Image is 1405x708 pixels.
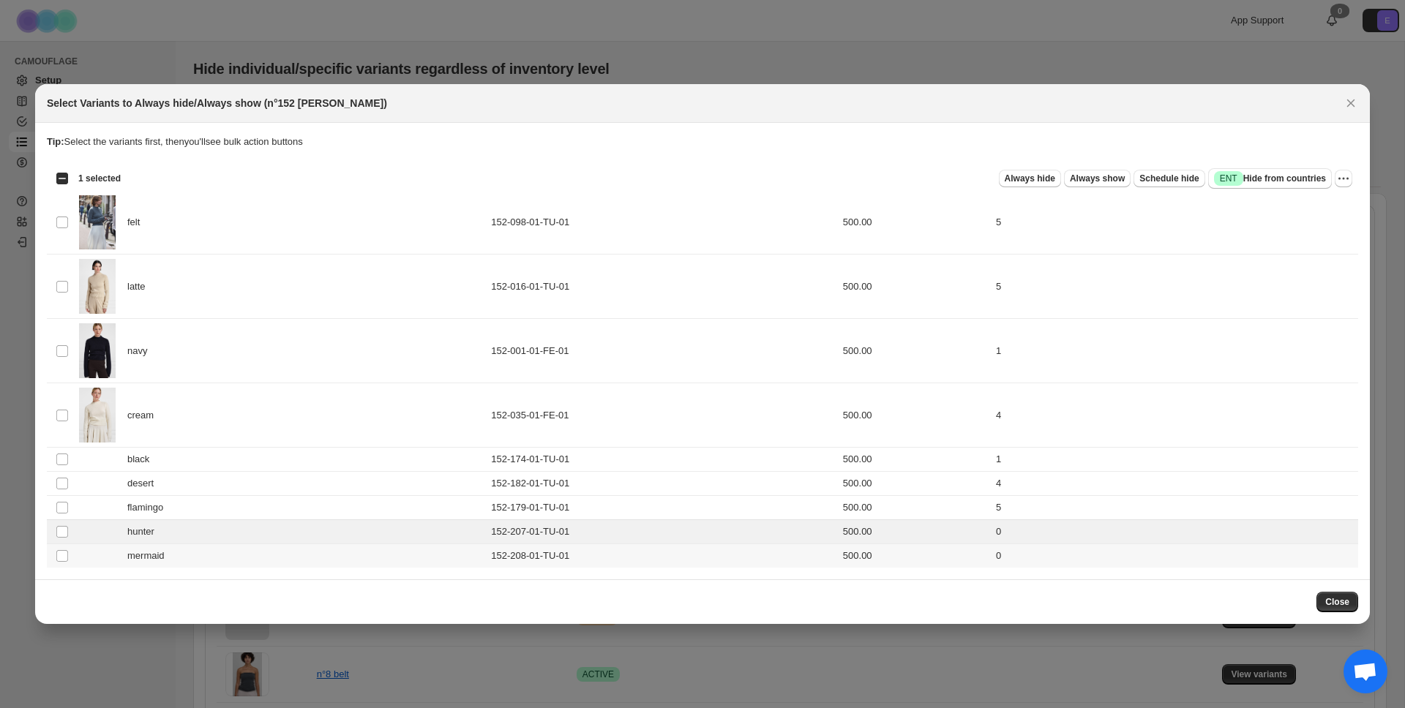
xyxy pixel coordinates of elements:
button: Close [1341,93,1361,113]
button: Always show [1064,170,1131,187]
td: 4 [992,472,1358,496]
span: Always hide [1005,173,1055,184]
a: Open de chat [1344,649,1387,693]
button: Always hide [999,170,1061,187]
img: 220424_Extreme_Cashmere_E28_Ecom_Cherie_1239_sRGB.jpg [79,259,116,314]
td: 5 [992,255,1358,319]
td: 152-001-01-FE-01 [487,319,839,383]
td: 500.00 [839,520,992,544]
span: desert [127,476,162,491]
td: 152-098-01-TU-01 [487,190,839,255]
button: SuccessENTHide from countries [1208,168,1332,189]
img: 161023_Extreme_Cashmere_Ecom_E26_Cherie_817_C1_KO_3000px_sRGB.jpg [79,388,116,442]
td: 0 [992,544,1358,568]
td: 1 [992,448,1358,472]
h2: Select Variants to Always hide/Always show (n°152 [PERSON_NAME]) [47,96,387,110]
td: 152-207-01-TU-01 [487,520,839,544]
img: 240912_EXTREME_CASHMERE_SHOT_01_157.jpg [79,195,116,250]
span: ENT [1220,173,1237,184]
span: black [127,452,157,467]
td: 152-016-01-TU-01 [487,255,839,319]
td: 500.00 [839,472,992,496]
td: 152-174-01-TU-01 [487,448,839,472]
p: Select the variants first, then you'll see bulk action buttons [47,135,1358,149]
td: 500.00 [839,190,992,255]
span: navy [127,344,155,358]
td: 152-035-01-FE-01 [487,383,839,448]
td: 500.00 [839,448,992,472]
span: cream [127,408,162,423]
td: 500.00 [839,544,992,568]
td: 152-208-01-TU-01 [487,544,839,568]
td: 500.00 [839,496,992,520]
span: Close [1325,596,1349,608]
td: 500.00 [839,255,992,319]
button: Schedule hide [1134,170,1204,187]
button: Close [1316,592,1358,612]
td: 152-182-01-TU-01 [487,472,839,496]
td: 0 [992,520,1358,544]
span: hunter [127,524,162,539]
td: 500.00 [839,319,992,383]
img: 161023_Extreme_Cashmere_Ecom_E26_Cherie_1834_C1_KO_3000px_sRGB.jpg [79,323,116,378]
button: More actions [1335,170,1352,187]
span: Schedule hide [1139,173,1199,184]
td: 5 [992,190,1358,255]
span: Always show [1070,173,1125,184]
span: mermaid [127,549,172,563]
span: latte [127,279,153,294]
strong: Tip: [47,136,64,147]
td: 5 [992,496,1358,520]
span: 1 selected [78,173,121,184]
td: 500.00 [839,383,992,448]
td: 4 [992,383,1358,448]
td: 1 [992,319,1358,383]
span: flamingo [127,500,171,515]
td: 152-179-01-TU-01 [487,496,839,520]
span: felt [127,215,148,230]
span: Hide from countries [1214,171,1326,186]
